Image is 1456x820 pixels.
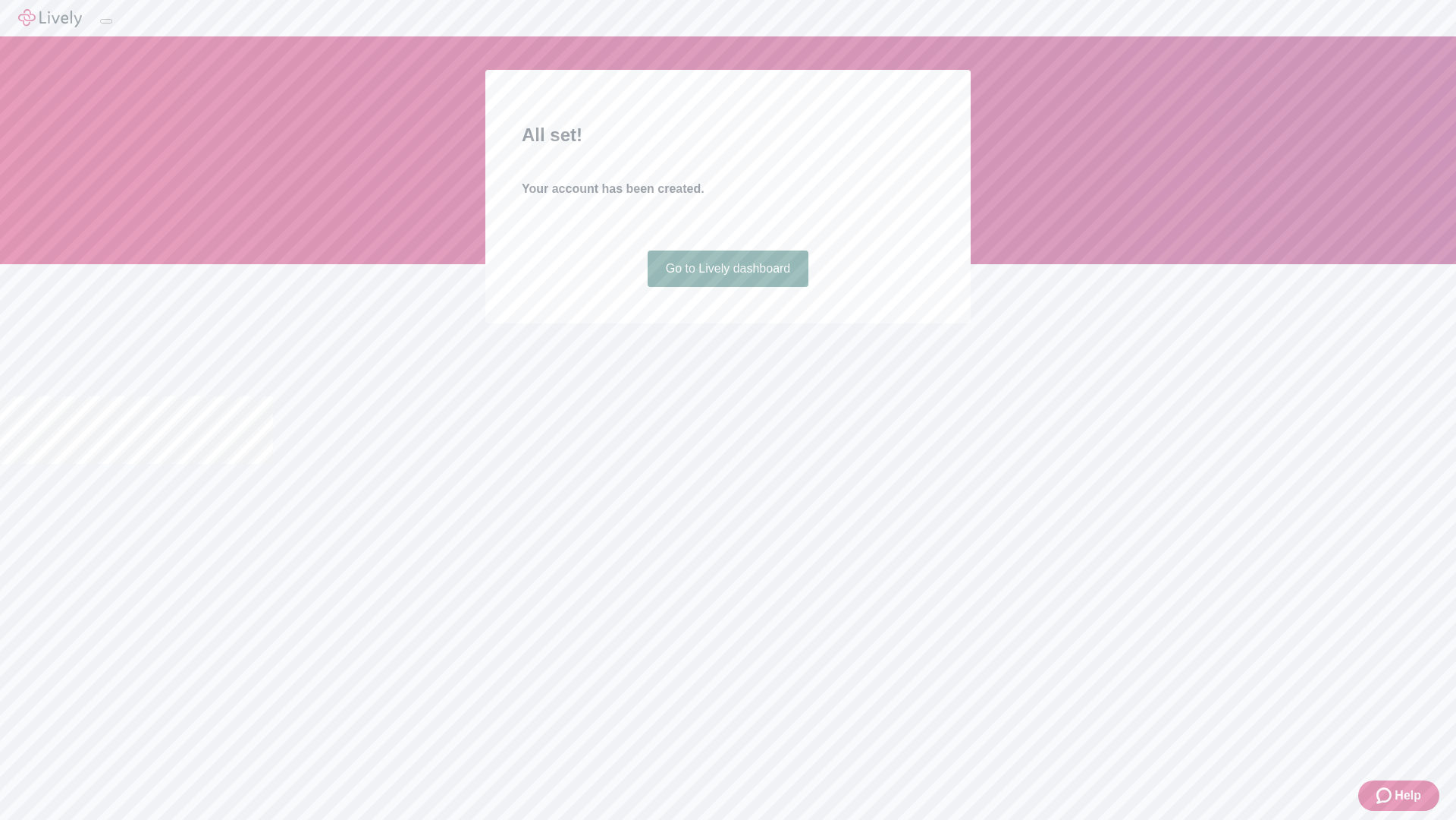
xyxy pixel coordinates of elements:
[522,180,934,198] h4: Your account has been created.
[1358,781,1439,811] button: Zendesk support iconHelp
[522,121,934,149] h2: All set!
[648,251,809,287] a: Go to Lively dashboard
[1376,787,1395,805] svg: Zendesk support icon
[100,19,112,24] button: Log out
[1395,787,1421,805] span: Help
[18,9,82,27] img: Lively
